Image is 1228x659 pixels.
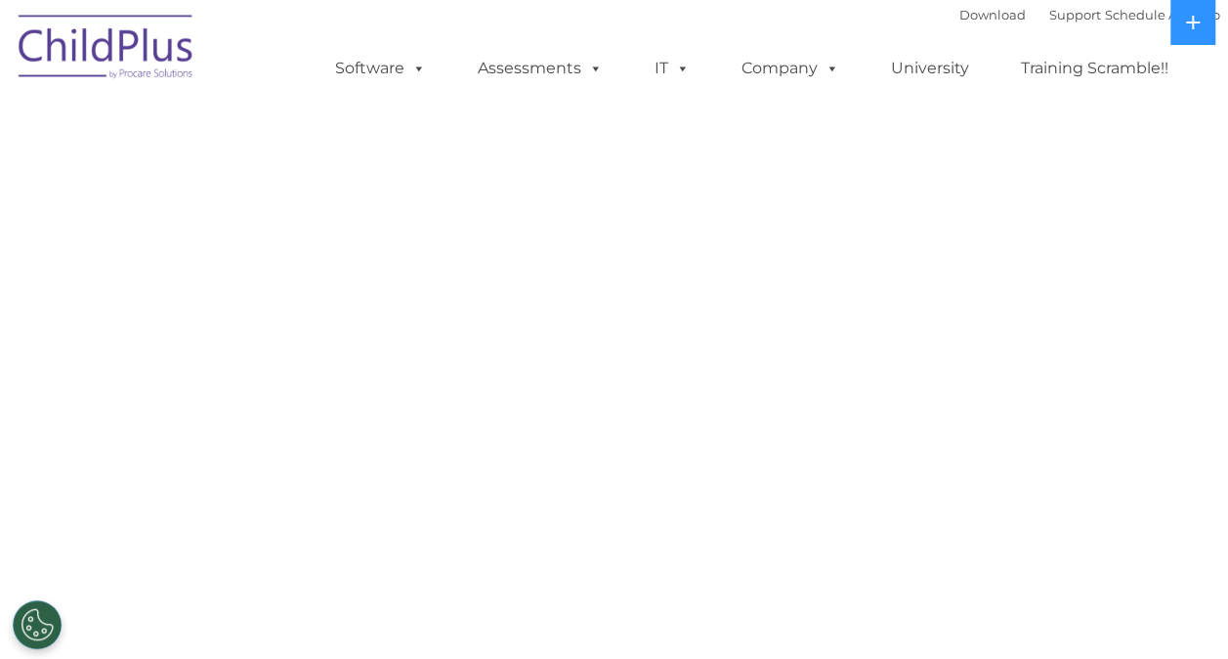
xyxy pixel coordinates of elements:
[13,600,62,649] button: Cookies Settings
[9,1,204,99] img: ChildPlus by Procare Solutions
[959,7,1026,22] a: Download
[635,49,709,88] a: IT
[1001,49,1188,88] a: Training Scramble!!
[458,49,622,88] a: Assessments
[959,7,1220,22] font: |
[871,49,989,88] a: University
[1049,7,1101,22] a: Support
[722,49,859,88] a: Company
[316,49,445,88] a: Software
[1105,7,1220,22] a: Schedule A Demo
